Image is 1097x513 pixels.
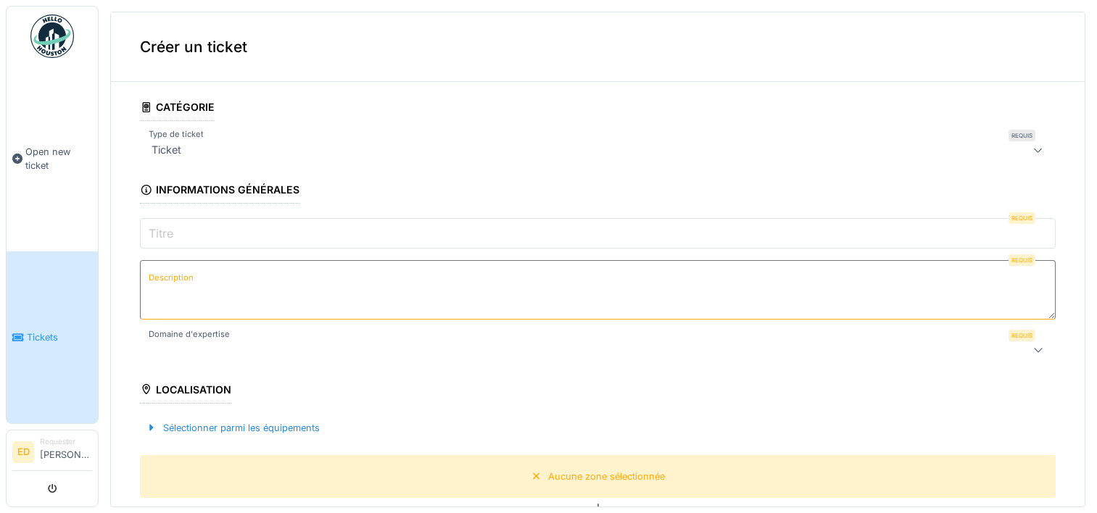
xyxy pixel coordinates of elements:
div: Requis [1009,330,1035,341]
div: Aucune zone sélectionnée [548,470,665,483]
li: ED [12,441,34,463]
label: Type de ticket [146,128,207,141]
label: Domaine d'expertise [146,328,233,341]
div: Requis [1009,130,1035,141]
div: Requis [1009,254,1035,266]
div: Sélectionner parmi les équipements [140,418,326,438]
label: Titre [146,225,176,242]
img: Badge_color-CXgf-gQk.svg [30,14,74,58]
div: Requis [1009,212,1035,224]
div: Localisation [140,379,231,404]
li: [PERSON_NAME] [40,436,92,467]
div: Catégorie [140,96,215,121]
div: Ticket [146,141,187,159]
a: Tickets [7,251,98,423]
a: ED Requester[PERSON_NAME] [12,436,92,471]
div: Requester [40,436,92,447]
a: Open new ticket [7,66,98,251]
div: Informations générales [140,179,299,204]
span: Open new ticket [25,145,92,172]
div: Créer un ticket [111,12,1085,82]
span: Tickets [27,330,92,344]
label: Description [146,269,196,287]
